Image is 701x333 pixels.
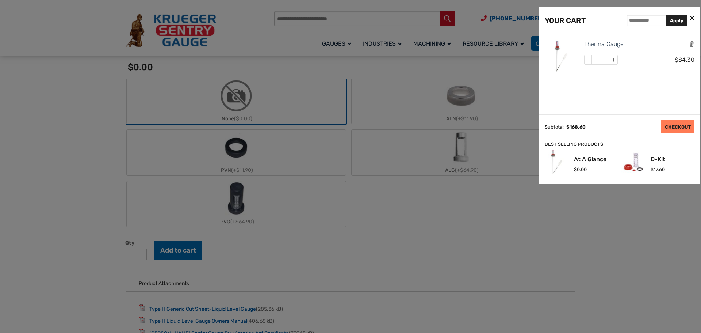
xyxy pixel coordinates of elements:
[610,55,617,65] span: +
[661,120,694,133] a: CHECKOUT
[574,167,587,172] span: 0.00
[545,150,568,174] img: At A Glance
[666,15,687,26] button: Apply
[545,141,694,148] div: BEST SELLING PRODUCTS
[566,124,570,130] span: $
[574,167,577,172] span: $
[651,167,654,172] span: $
[566,124,586,130] span: 168.60
[621,150,645,174] img: D-Kit
[545,15,586,26] div: YOUR CART
[675,56,678,63] span: $
[574,156,606,162] a: At A Glance
[651,167,665,172] span: 17.60
[651,156,665,162] a: D-Kit
[545,124,564,130] div: Subtotal:
[584,39,624,49] a: Therma Gauge
[545,39,578,72] img: Therma Gauge
[689,41,694,48] a: Remove this item
[675,56,694,63] span: 84.30
[585,55,592,65] span: -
